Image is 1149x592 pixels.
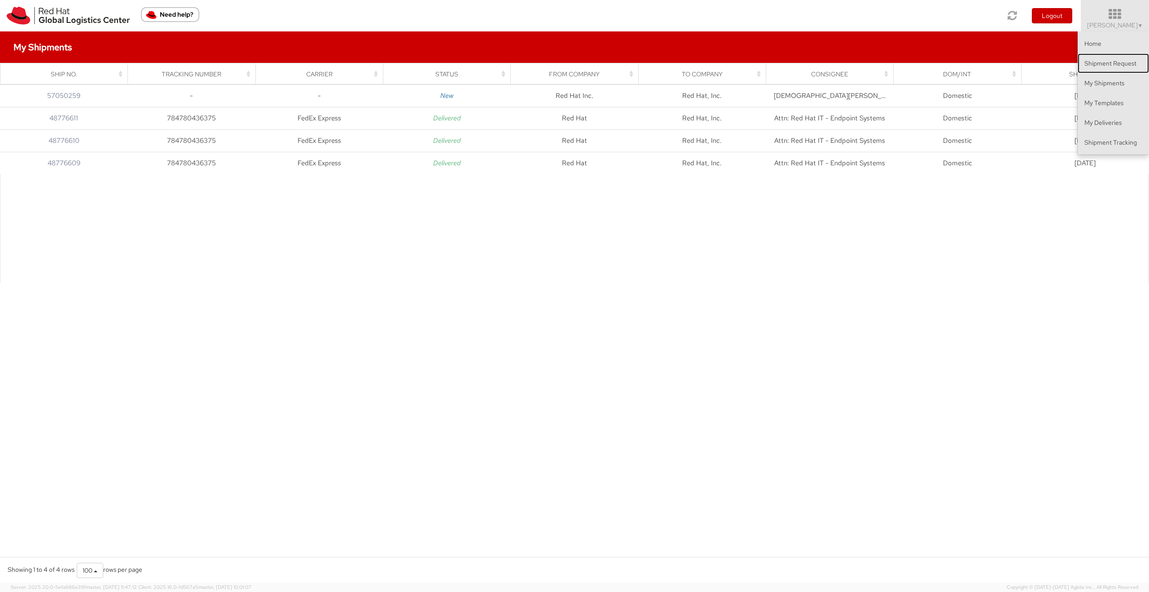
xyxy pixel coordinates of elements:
td: 784780436375 [127,152,255,174]
td: Attn: Red Hat IT - Endpoint Systems [766,107,894,129]
td: Domestic [894,152,1021,174]
span: Showing 1 to 4 of 4 rows [8,565,75,574]
div: Dom/Int [902,70,1018,79]
a: Home [1078,34,1149,53]
td: - [127,84,255,107]
a: Shipment Request [1078,53,1149,73]
div: Carrier [263,70,380,79]
button: 100 [77,563,103,578]
a: My Templates [1078,93,1149,113]
td: FedEx Express [255,107,383,129]
a: 48776611 [49,114,78,123]
div: Status [391,70,508,79]
span: master, [DATE] 10:01:07 [198,584,251,590]
td: Attn: Red Hat IT - Endpoint Systems [766,129,894,152]
span: [PERSON_NAME] [1087,21,1143,29]
td: Red Hat [511,107,638,129]
i: Delivered [433,159,461,168]
td: Red Hat, Inc. [638,152,766,174]
i: New [440,91,453,100]
div: Tracking Number [136,70,253,79]
td: Red Hat Inc. [511,84,638,107]
div: Ship Date [1029,70,1146,79]
td: 784780436375 [127,129,255,152]
td: - [255,84,383,107]
span: master, [DATE] 11:47:12 [86,584,137,590]
span: ▼ [1138,22,1143,29]
div: From Company [519,70,636,79]
i: Delivered [433,136,461,145]
td: Domestic [894,107,1021,129]
span: Copyright © [DATE]-[DATE] Agistix Inc., All Rights Reserved [1007,584,1138,591]
span: 100 [83,566,92,574]
td: Red Hat, Inc. [638,129,766,152]
a: My Deliveries [1078,113,1149,133]
div: To Company [646,70,763,79]
a: My Shipments [1078,73,1149,93]
td: FedEx Express [255,129,383,152]
a: Shipment Tracking [1078,133,1149,152]
a: 48776609 [48,159,80,168]
a: 57050259 [47,91,80,100]
div: Ship No. [9,70,125,79]
button: Logout [1032,8,1072,23]
div: rows per page [77,563,142,578]
td: Domestic [894,129,1021,152]
td: Domestic [894,84,1021,107]
span: Server: 2025.20.0-5efa686e39f [11,584,137,590]
td: [DEMOGRAPHIC_DATA][PERSON_NAME] [766,84,894,107]
img: rh-logistics-00dfa346123c4ec078e1.svg [7,7,130,25]
td: Red Hat [511,152,638,174]
td: Attn: Red Hat IT - Endpoint Systems [766,152,894,174]
i: Delivered [433,114,461,123]
td: FedEx Express [255,152,383,174]
td: Red Hat [511,129,638,152]
h4: My Shipments [13,42,72,52]
button: Need help? [141,7,199,22]
span: Client: 2025.18.0-fd567a5 [138,584,251,590]
td: 784780436375 [127,107,255,129]
div: Consignee [774,70,890,79]
td: Red Hat, Inc. [638,84,766,107]
a: 48776610 [48,136,79,145]
td: Red Hat, Inc. [638,107,766,129]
